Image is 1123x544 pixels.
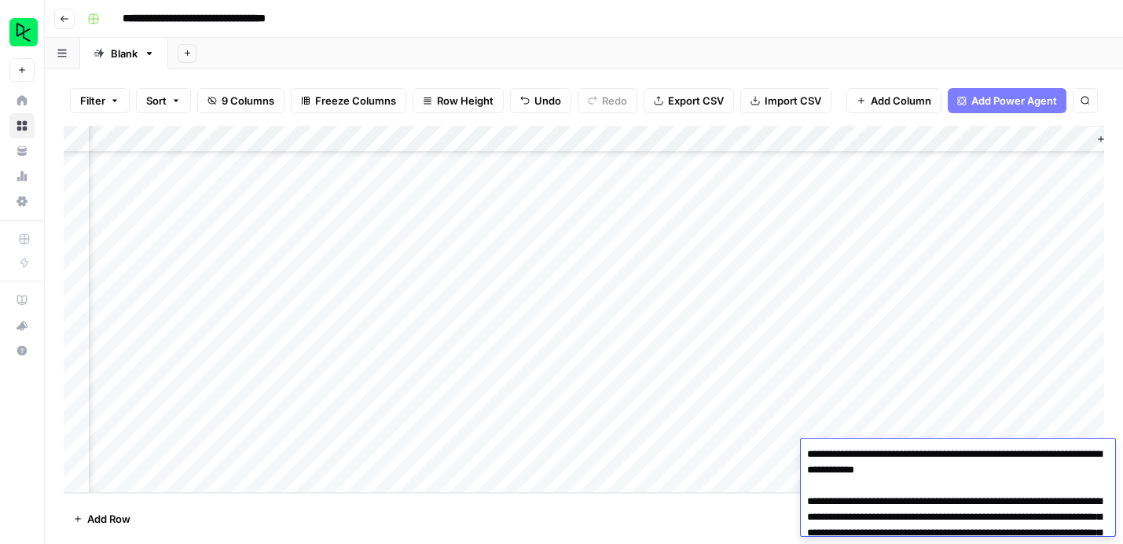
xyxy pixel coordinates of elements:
[740,88,831,113] button: Import CSV
[10,314,34,337] div: What's new?
[437,93,494,108] span: Row Height
[871,93,931,108] span: Add Column
[9,164,35,189] a: Usage
[87,511,130,527] span: Add Row
[534,93,561,108] span: Undo
[9,288,35,313] a: AirOps Academy
[222,93,274,108] span: 9 Columns
[578,88,637,113] button: Redo
[70,88,130,113] button: Filter
[9,313,35,338] button: What's new?
[315,93,396,108] span: Freeze Columns
[80,93,105,108] span: Filter
[146,93,167,108] span: Sort
[9,189,35,214] a: Settings
[9,88,35,113] a: Home
[9,338,35,363] button: Help + Support
[602,93,627,108] span: Redo
[111,46,138,61] div: Blank
[765,93,821,108] span: Import CSV
[510,88,571,113] button: Undo
[413,88,504,113] button: Row Height
[668,93,724,108] span: Export CSV
[291,88,406,113] button: Freeze Columns
[197,88,284,113] button: 9 Columns
[80,38,168,69] a: Blank
[644,88,734,113] button: Export CSV
[9,18,38,46] img: DataCamp Logo
[971,93,1057,108] span: Add Power Agent
[846,88,941,113] button: Add Column
[9,138,35,164] a: Your Data
[136,88,191,113] button: Sort
[9,13,35,52] button: Workspace: DataCamp
[948,88,1066,113] button: Add Power Agent
[64,506,140,531] button: Add Row
[9,113,35,138] a: Browse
